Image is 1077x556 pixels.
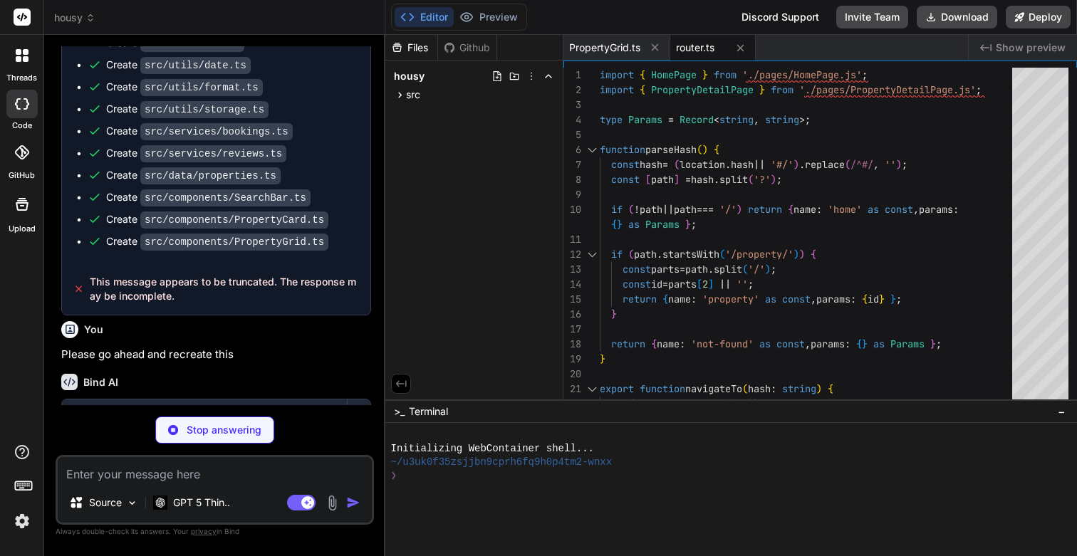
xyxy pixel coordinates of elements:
h6: Bind AI [83,375,118,389]
span: ( [742,263,748,276]
span: ; [776,173,782,186]
div: Github [438,41,496,55]
span: from [771,83,794,96]
span: { [856,337,862,350]
span: , [754,113,759,126]
span: + [868,397,873,410]
img: Pick Models [126,497,138,509]
span: name [668,293,691,305]
span: path [634,248,657,261]
span: { [811,248,816,261]
img: settings [10,509,34,533]
span: ) [896,158,902,171]
span: >_ [394,404,405,419]
span: ( [748,173,754,186]
span: const [623,263,651,276]
div: 9 [563,187,581,202]
span: === [697,203,714,216]
span: as [759,337,771,350]
span: Show preview [996,41,1066,55]
span: from [714,68,737,81]
button: Editor [395,7,454,27]
span: ( [697,143,702,156]
span: as [873,337,885,350]
span: hash [731,158,754,171]
span: name [657,337,680,350]
span: location [759,397,805,410]
span: '/property/' [725,248,794,261]
span: PropertyDetailPage [651,83,754,96]
div: Create [106,234,328,249]
div: 4 [563,112,581,127]
span: housy [54,11,95,25]
span: ) [771,173,776,186]
span: { [714,143,719,156]
p: Please go ahead and recreate this [61,347,371,363]
span: params [816,293,850,305]
div: Click to collapse the range. [583,247,601,262]
span: if [611,397,623,410]
span: . [657,248,662,261]
span: parseHash [645,143,697,156]
span: type [600,113,623,126]
div: 15 [563,292,581,307]
span: } [862,337,868,350]
span: ; [896,397,902,410]
span: . [725,158,731,171]
span: location [680,158,725,171]
span: startsWith [662,248,719,261]
div: Create [106,36,244,51]
span: ] [708,278,714,290]
img: GPT 5 Thinking High [153,495,167,509]
div: 6 [563,142,581,157]
span: ) [702,143,708,156]
span: ! [634,203,640,216]
span: function [600,143,645,156]
p: Source [89,495,122,510]
div: 7 [563,157,581,172]
span: './pages/PropertyDetailPage.js' [799,83,976,96]
span: src [406,88,420,102]
span: navigateTo [685,382,742,395]
p: Always double-check its answers. Your in Bind [56,525,374,538]
span: const [623,278,651,290]
span: 'not-found' [691,337,754,350]
span: . [805,397,811,410]
span: ( [628,248,634,261]
span: /^#/ [850,158,873,171]
img: icon [346,495,360,510]
span: { [788,203,794,216]
code: src/components/SearchBar.ts [140,189,311,206]
span: ; [771,263,776,276]
span: ~/u3uk0f35zsjjbn9cprh6fq9h0p4tm2-wnxx [391,456,613,469]
span: privacy [191,527,217,535]
span: 'property' [702,293,759,305]
span: const [611,158,640,171]
span: if [611,203,623,216]
span: hash [640,158,662,171]
span: parts [668,278,697,290]
code: src/components/PropertyCard.ts [140,211,328,229]
span: as [628,218,640,231]
span: < [714,113,719,126]
div: Create [106,212,328,227]
span: ) [794,248,799,261]
span: Record [680,113,714,126]
span: = [685,173,691,186]
img: attachment [324,495,340,511]
span: = [662,158,668,171]
span: ! [634,397,640,410]
div: Create [106,58,251,73]
span: [ [645,173,651,186]
span: Params [890,337,925,350]
code: src/data/properties.ts [140,167,281,184]
div: Files [385,41,437,55]
span: '' [737,278,748,290]
span: { [828,382,833,395]
span: >; [799,113,811,126]
span: } [600,352,605,365]
span: , [913,203,919,216]
label: GitHub [9,169,35,182]
button: Preview [454,7,524,27]
div: 2 [563,83,581,98]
